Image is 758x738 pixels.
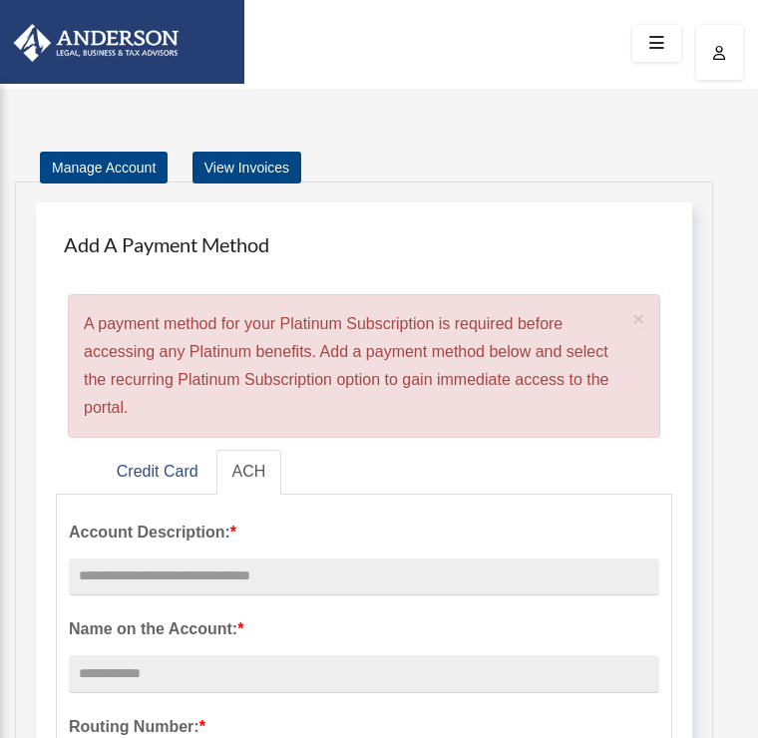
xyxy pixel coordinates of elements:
[68,294,660,438] div: A payment method for your Platinum Subscription is required before accessing any Platinum benefit...
[40,152,168,184] a: Manage Account
[101,450,214,495] a: Credit Card
[69,615,659,643] label: Name on the Account:
[216,450,282,495] a: ACH
[192,152,301,184] a: View Invoices
[56,222,672,266] h4: Add A Payment Method
[69,519,659,547] label: Account Description:
[632,307,645,330] span: ×
[632,308,645,329] button: Close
